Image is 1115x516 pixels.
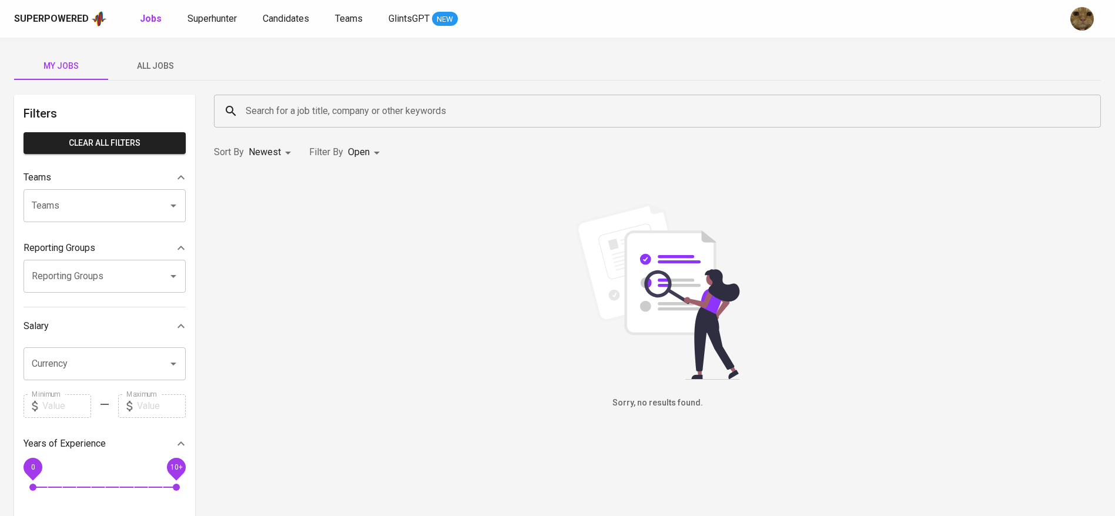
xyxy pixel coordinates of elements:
[24,437,106,451] p: Years of Experience
[42,394,91,418] input: Value
[115,59,195,73] span: All Jobs
[31,463,35,471] span: 0
[14,12,89,26] div: Superpowered
[137,394,186,418] input: Value
[389,13,430,24] span: GlintsGPT
[140,13,162,24] b: Jobs
[348,146,370,158] span: Open
[187,13,237,24] span: Superhunter
[432,14,458,25] span: NEW
[33,136,176,150] span: Clear All filters
[570,203,746,380] img: file_searching.svg
[140,12,164,26] a: Jobs
[165,197,182,214] button: Open
[263,13,309,24] span: Candidates
[309,145,343,159] p: Filter By
[24,166,186,189] div: Teams
[389,12,458,26] a: GlintsGPT NEW
[170,463,182,471] span: 10+
[165,268,182,284] button: Open
[214,145,244,159] p: Sort By
[24,170,51,185] p: Teams
[21,59,101,73] span: My Jobs
[24,132,186,154] button: Clear All filters
[24,314,186,338] div: Salary
[24,432,186,455] div: Years of Experience
[187,12,239,26] a: Superhunter
[214,397,1101,410] h6: Sorry, no results found.
[24,319,49,333] p: Salary
[24,241,95,255] p: Reporting Groups
[14,10,107,28] a: Superpoweredapp logo
[1070,7,1094,31] img: ec6c0910-f960-4a00-a8f8-c5744e41279e.jpg
[249,142,295,163] div: Newest
[335,13,363,24] span: Teams
[165,356,182,372] button: Open
[91,10,107,28] img: app logo
[24,236,186,260] div: Reporting Groups
[263,12,312,26] a: Candidates
[348,142,384,163] div: Open
[24,104,186,123] h6: Filters
[335,12,365,26] a: Teams
[249,145,281,159] p: Newest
